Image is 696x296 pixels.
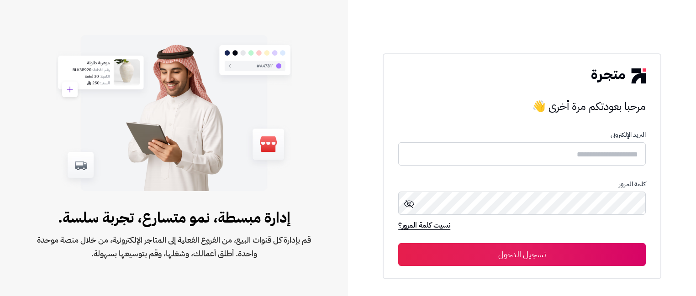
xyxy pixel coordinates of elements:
[398,243,646,266] button: تسجيل الدخول
[29,233,319,260] span: قم بإدارة كل قنوات البيع، من الفروع الفعلية إلى المتاجر الإلكترونية، من خلال منصة موحدة واحدة. أط...
[398,220,450,233] a: نسيت كلمة المرور؟
[398,97,646,115] h3: مرحبا بعودتكم مرة أخرى 👋
[398,131,646,139] p: البريد الإلكترونى
[29,207,319,228] span: إدارة مبسطة، نمو متسارع، تجربة سلسة.
[398,181,646,188] p: كلمة المرور
[591,68,645,83] img: logo-2.png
